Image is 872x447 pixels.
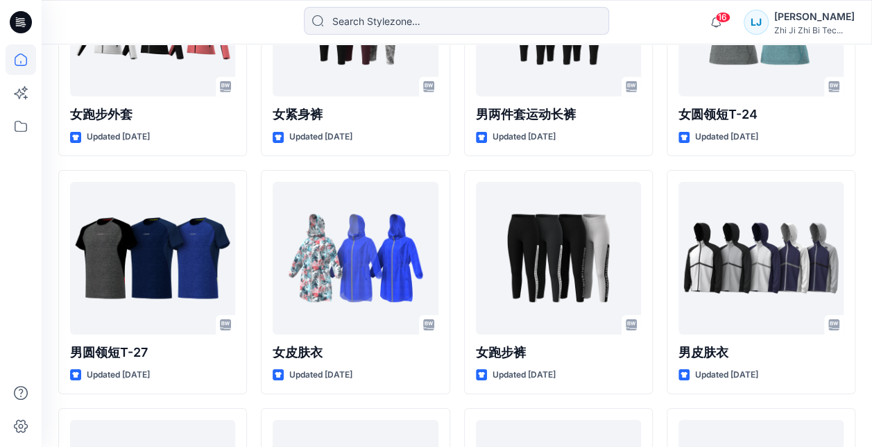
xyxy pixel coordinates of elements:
[774,8,855,25] div: [PERSON_NAME]
[678,105,844,124] p: 女圆领短T-24
[744,10,769,35] div: LJ
[774,25,855,35] div: Zhi Ji Zhi Bi Tec...
[304,7,609,35] input: Search Stylezone…
[476,182,641,335] a: 女跑步裤
[493,368,556,382] p: Updated [DATE]
[678,182,844,335] a: 男皮肤衣
[493,130,556,144] p: Updated [DATE]
[695,130,758,144] p: Updated [DATE]
[70,105,235,124] p: 女跑步外套
[695,368,758,382] p: Updated [DATE]
[289,130,352,144] p: Updated [DATE]
[289,368,352,382] p: Updated [DATE]
[70,343,235,362] p: 男圆领短T-27
[87,368,150,382] p: Updated [DATE]
[715,12,730,23] span: 16
[70,182,235,335] a: 男圆领短T-27
[273,343,438,362] p: 女皮肤衣
[87,130,150,144] p: Updated [DATE]
[476,343,641,362] p: 女跑步裤
[678,343,844,362] p: 男皮肤衣
[273,105,438,124] p: 女紧身裤
[476,105,641,124] p: 男两件套运动长裤
[273,182,438,335] a: 女皮肤衣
